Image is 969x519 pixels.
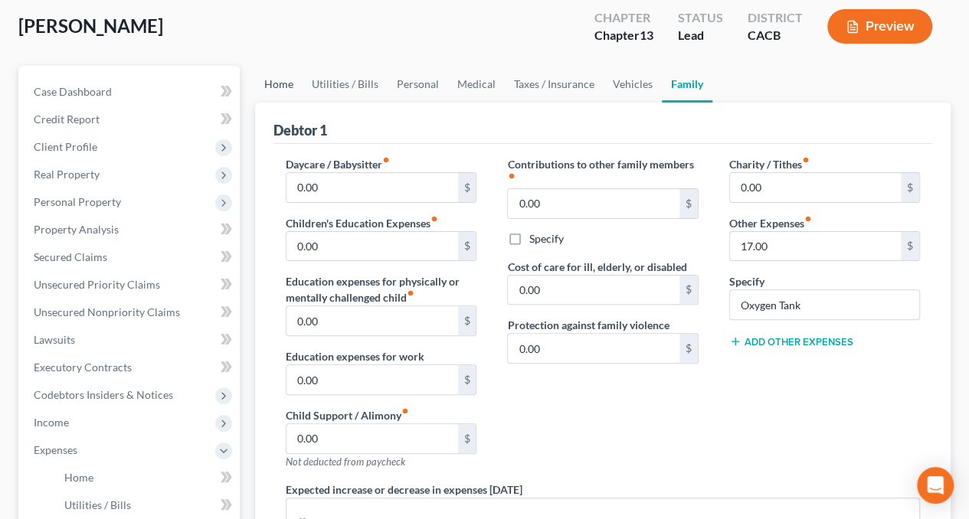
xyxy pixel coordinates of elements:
[52,464,240,491] a: Home
[748,9,803,27] div: District
[458,424,476,453] div: $
[255,66,303,103] a: Home
[594,27,653,44] div: Chapter
[507,172,515,180] i: fiber_manual_record
[286,455,405,468] span: Not deducted from paycheck
[34,195,121,208] span: Personal Property
[917,467,954,504] div: Open Intercom Messenger
[21,106,240,133] a: Credit Report
[64,471,93,484] span: Home
[827,9,932,44] button: Preview
[34,168,100,181] span: Real Property
[303,66,388,103] a: Utilities / Bills
[21,354,240,381] a: Executory Contracts
[21,271,240,299] a: Unsecured Priority Claims
[34,361,132,374] span: Executory Contracts
[407,289,414,297] i: fiber_manual_record
[21,243,240,271] a: Secured Claims
[273,121,327,139] div: Debtor 1
[286,306,457,335] input: --
[679,276,698,305] div: $
[730,232,901,261] input: --
[34,388,173,401] span: Codebtors Insiders & Notices
[286,232,457,261] input: --
[729,215,812,231] label: Other Expenses
[34,85,112,98] span: Case Dashboard
[458,173,476,202] div: $
[901,173,919,202] div: $
[21,299,240,326] a: Unsecured Nonpriority Claims
[286,273,476,305] label: Education expenses for physically or mentally challenged child
[34,333,75,346] span: Lawsuits
[640,28,653,42] span: 13
[729,335,853,348] button: Add Other Expenses
[730,173,901,202] input: --
[286,481,522,498] label: Expected increase or decrease in expenses [DATE]
[458,306,476,335] div: $
[508,276,679,305] input: --
[286,407,409,423] label: Child Support / Alimony
[529,231,563,246] label: Specify
[507,156,698,188] label: Contributions to other family members
[34,113,100,126] span: Credit Report
[594,9,653,27] div: Chapter
[18,15,163,37] span: [PERSON_NAME]
[748,27,803,44] div: CACB
[678,27,723,44] div: Lead
[901,232,919,261] div: $
[804,215,812,223] i: fiber_manual_record
[21,78,240,106] a: Case Dashboard
[604,66,662,103] a: Vehicles
[34,250,107,263] span: Secured Claims
[679,189,698,218] div: $
[21,326,240,354] a: Lawsuits
[34,416,69,429] span: Income
[448,66,505,103] a: Medical
[21,216,240,243] a: Property Analysis
[382,156,390,164] i: fiber_manual_record
[286,424,457,453] input: --
[729,156,810,172] label: Charity / Tithes
[678,9,723,27] div: Status
[679,334,698,363] div: $
[286,156,390,172] label: Daycare / Babysitter
[505,66,604,103] a: Taxes / Insurance
[34,278,160,291] span: Unsecured Priority Claims
[286,173,457,202] input: --
[286,215,438,231] label: Children's Education Expenses
[507,317,669,333] label: Protection against family violence
[730,290,919,319] input: Specify...
[507,259,686,275] label: Cost of care for ill, elderly, or disabled
[508,189,679,218] input: --
[662,66,712,103] a: Family
[34,443,77,456] span: Expenses
[508,334,679,363] input: --
[458,365,476,394] div: $
[401,407,409,415] i: fiber_manual_record
[34,305,180,318] span: Unsecured Nonpriority Claims
[64,498,131,511] span: Utilities / Bills
[802,156,810,164] i: fiber_manual_record
[286,365,457,394] input: --
[34,223,119,236] span: Property Analysis
[388,66,448,103] a: Personal
[729,273,764,289] label: Specify
[286,348,424,364] label: Education expenses for work
[430,215,438,223] i: fiber_manual_record
[34,140,97,153] span: Client Profile
[458,232,476,261] div: $
[52,491,240,519] a: Utilities / Bills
